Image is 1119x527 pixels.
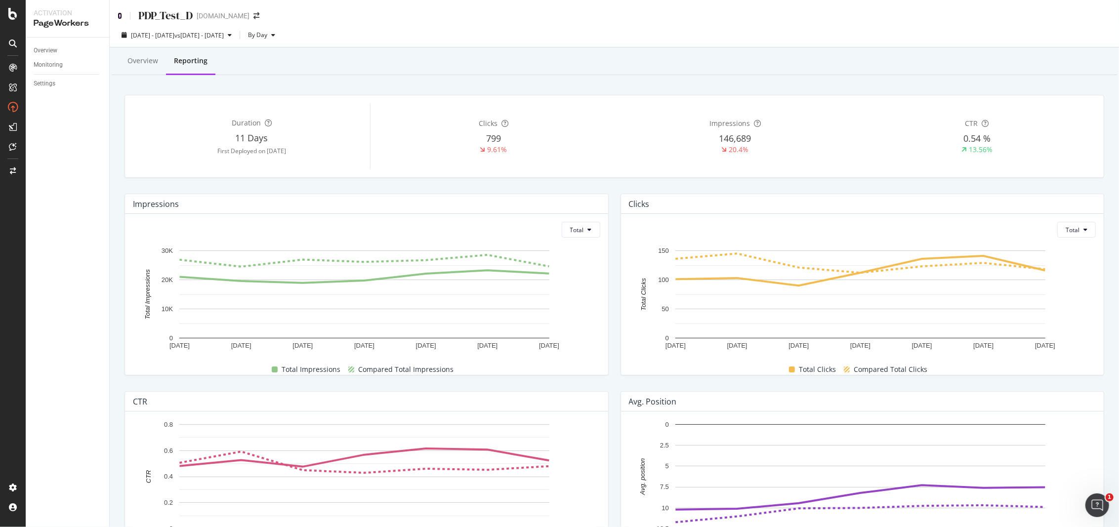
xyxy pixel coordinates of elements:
[1035,342,1055,349] text: [DATE]
[912,342,932,349] text: [DATE]
[244,31,267,39] span: By Day
[1106,493,1114,501] span: 1
[416,342,436,349] text: [DATE]
[719,132,751,144] span: 146,689
[118,27,236,43] button: [DATE] - [DATE]vs[DATE] - [DATE]
[850,342,870,349] text: [DATE]
[354,342,374,349] text: [DATE]
[640,278,647,311] text: Total Clicks
[235,132,268,144] span: 11 Days
[1057,222,1096,238] button: Total
[658,247,669,254] text: 150
[34,18,101,29] div: PageWorkers
[487,145,507,155] div: 9.61%
[253,12,259,19] div: arrow-right-arrow-left
[164,473,173,481] text: 0.4
[969,145,993,155] div: 13.56%
[162,247,173,254] text: 30K
[133,245,595,355] svg: A chart.
[145,470,152,484] text: CTR
[34,8,101,18] div: Activation
[34,60,102,70] a: Monitoring
[133,199,179,209] div: Impressions
[539,342,559,349] text: [DATE]
[164,499,173,507] text: 0.2
[727,342,747,349] text: [DATE]
[660,442,668,449] text: 2.5
[169,342,190,349] text: [DATE]
[162,276,173,284] text: 20K
[138,8,193,23] div: PDP_Test_D
[292,342,313,349] text: [DATE]
[799,364,836,375] span: Total Clicks
[244,27,279,43] button: By Day
[174,56,207,66] div: Reporting
[665,463,668,470] text: 5
[570,226,584,234] span: Total
[164,447,173,454] text: 0.6
[854,364,927,375] span: Compared Total Clicks
[665,342,686,349] text: [DATE]
[131,31,174,40] span: [DATE] - [DATE]
[127,56,158,66] div: Overview
[477,342,497,349] text: [DATE]
[358,364,454,375] span: Compared Total Impressions
[629,199,650,209] div: Clicks
[174,31,224,40] span: vs [DATE] - [DATE]
[665,421,668,428] text: 0
[729,145,749,155] div: 20.4%
[144,269,151,320] text: Total Impressions
[133,147,370,155] div: First Deployed on [DATE]
[479,119,497,128] span: Clicks
[34,45,102,56] a: Overview
[34,60,63,70] div: Monitoring
[963,132,991,144] span: 0.54 %
[118,12,122,19] a: Click to go back
[660,484,668,491] text: 7.5
[486,132,501,144] span: 799
[965,119,978,128] span: CTR
[662,504,668,512] text: 10
[973,342,994,349] text: [DATE]
[1085,493,1109,517] iframe: Intercom live chat
[34,79,55,89] div: Settings
[231,342,251,349] text: [DATE]
[232,118,261,127] span: Duration
[164,421,173,428] text: 0.8
[34,45,57,56] div: Overview
[788,342,809,349] text: [DATE]
[282,364,340,375] span: Total Impressions
[197,11,249,21] div: [DOMAIN_NAME]
[709,119,750,128] span: Impressions
[34,79,102,89] a: Settings
[1066,226,1079,234] span: Total
[658,276,669,284] text: 100
[629,397,677,406] div: Avg. position
[162,305,173,313] text: 10K
[639,458,646,495] text: Avg. position
[133,397,147,406] div: CTR
[662,305,668,313] text: 50
[629,245,1091,355] svg: A chart.
[562,222,600,238] button: Total
[169,334,173,342] text: 0
[665,334,668,342] text: 0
